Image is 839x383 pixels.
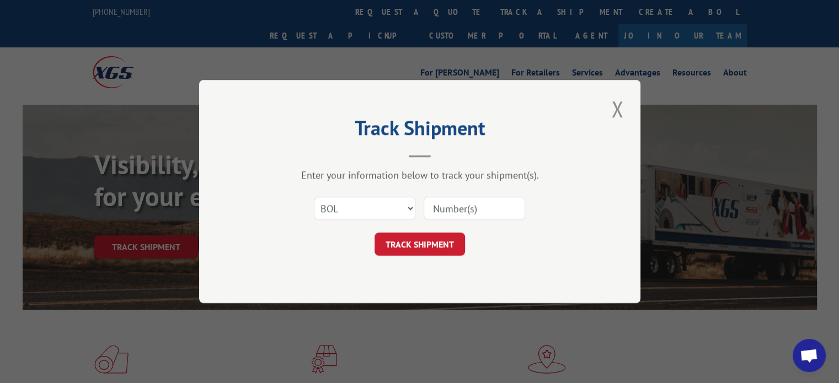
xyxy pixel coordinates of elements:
[793,339,826,372] a: Open chat
[254,120,585,141] h2: Track Shipment
[254,169,585,181] div: Enter your information below to track your shipment(s).
[608,94,627,124] button: Close modal
[424,197,525,220] input: Number(s)
[375,233,465,256] button: TRACK SHIPMENT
